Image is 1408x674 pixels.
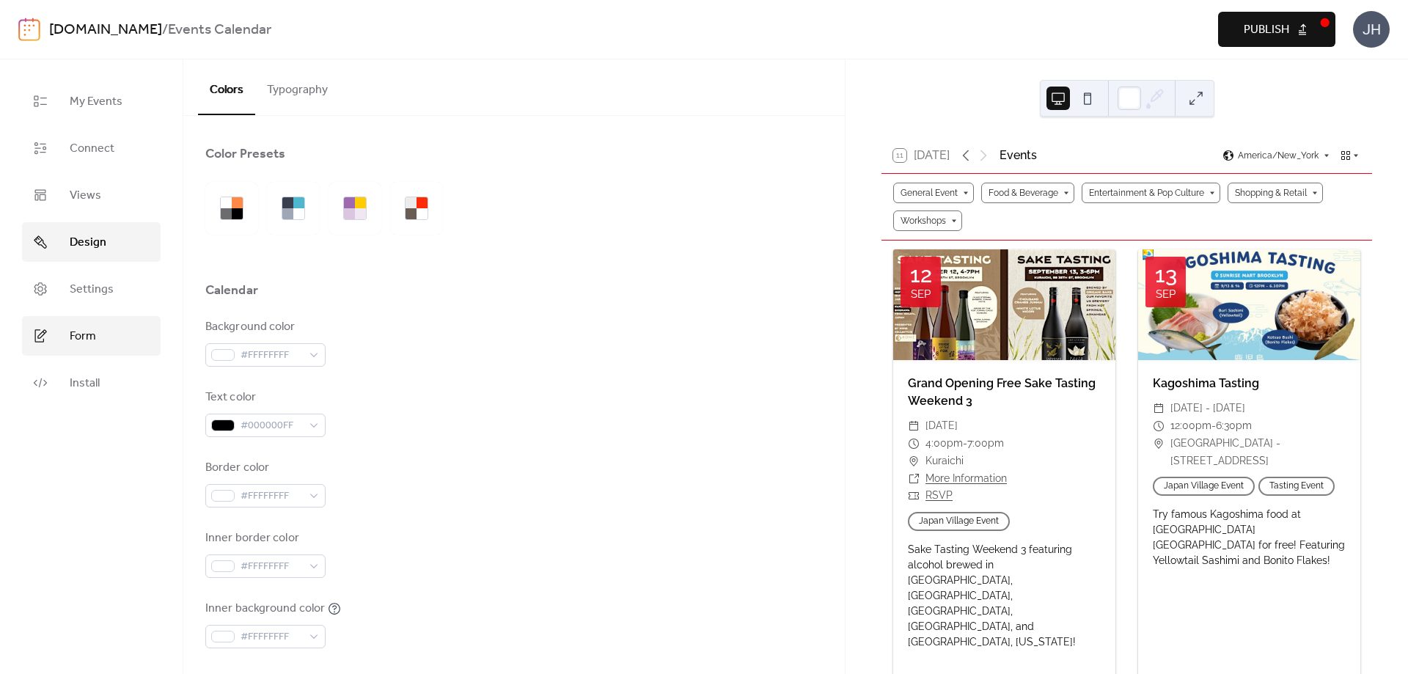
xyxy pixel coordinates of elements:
div: Sep [1156,289,1176,300]
a: Design [22,222,161,262]
a: More Information [925,472,1007,484]
button: Publish [1218,12,1335,47]
div: Try famous Kagoshima food at [GEOGRAPHIC_DATA] [GEOGRAPHIC_DATA] for free! Featuring Yellowtail S... [1138,507,1360,568]
span: Views [70,187,101,205]
div: Inner border color [205,530,323,547]
button: Colors [198,59,255,115]
span: My Events [70,93,122,111]
span: 7:00pm [967,435,1004,453]
button: Typography [255,59,340,114]
a: My Events [22,81,161,121]
a: [DOMAIN_NAME] [49,16,162,44]
span: - [963,435,967,453]
div: Calendar [205,282,258,299]
div: JH [1353,11,1390,48]
div: Background color [205,318,323,336]
span: #FFFFFFFF [241,488,302,505]
a: RSVP [925,489,953,501]
div: 13 [1155,264,1177,286]
div: Sep [911,289,931,300]
a: Settings [22,269,161,309]
div: ​ [1153,400,1165,417]
div: Color Presets [205,145,285,163]
span: 6:30pm [1216,417,1252,435]
b: / [162,16,168,44]
span: - [1211,417,1216,435]
a: Views [22,175,161,215]
a: Install [22,363,161,403]
div: Events [1000,147,1037,164]
div: Text color [205,389,323,406]
span: Settings [70,281,114,298]
div: ​ [908,435,920,453]
span: #FFFFFFFF [241,629,302,646]
b: Events Calendar [168,16,271,44]
div: Border color [205,459,323,477]
span: [DATE] [925,417,958,435]
span: #000000FF [241,417,302,435]
div: ​ [1153,417,1165,435]
span: America/New_York [1238,151,1319,160]
div: ​ [908,487,920,505]
span: Design [70,234,106,252]
span: 12:00pm [1170,417,1211,435]
span: #FFFFFFFF [241,347,302,365]
span: Publish [1244,21,1289,39]
div: Kagoshima Tasting [1138,375,1360,392]
div: Inner background color [205,600,325,618]
div: Sake Tasting Weekend 3 featuring alcohol brewed in [GEOGRAPHIC_DATA], [GEOGRAPHIC_DATA], [GEOGRAP... [893,542,1115,650]
span: Install [70,375,100,392]
span: Form [70,328,96,345]
a: Grand Opening Free Sake Tasting Weekend 3 [908,376,1096,408]
div: ​ [908,453,920,470]
span: Kuraichi [925,453,964,470]
div: ​ [908,470,920,488]
span: [GEOGRAPHIC_DATA] - [STREET_ADDRESS] [1170,435,1346,470]
div: ​ [1153,435,1165,453]
div: ​ [908,417,920,435]
span: #FFFFFFFF [241,558,302,576]
span: [DATE] - [DATE] [1170,400,1245,417]
img: logo [18,18,40,41]
div: 12 [910,264,932,286]
a: Connect [22,128,161,168]
a: Form [22,316,161,356]
span: Connect [70,140,114,158]
span: 4:00pm [925,435,963,453]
